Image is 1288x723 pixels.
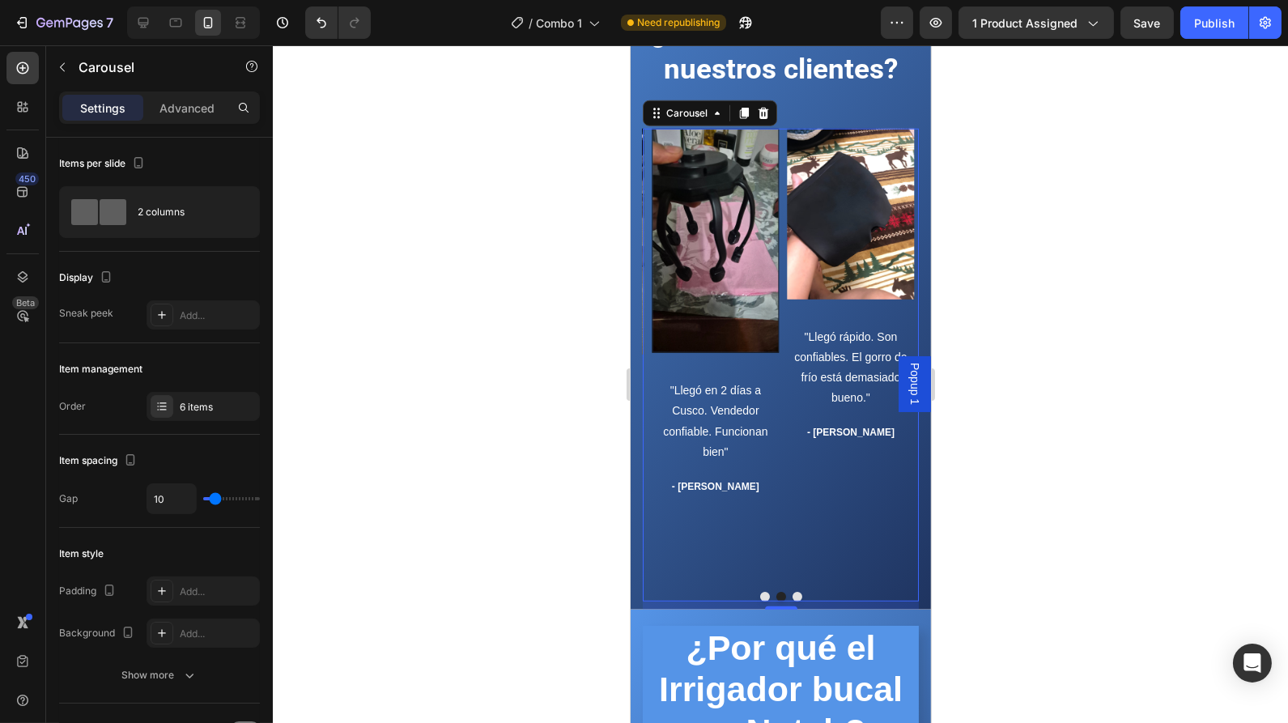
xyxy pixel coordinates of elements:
[59,399,86,414] div: Order
[637,15,720,30] span: Need republishing
[79,57,216,77] p: Carousel
[162,547,172,556] button: Dot
[158,282,282,364] p: "Llegó rápido. Son confiables. El gorro de frío está demasiado bueno."
[59,623,138,644] div: Background
[631,45,931,723] iframe: Design area
[529,15,533,32] span: /
[1194,15,1235,32] div: Publish
[1134,16,1161,30] span: Save
[32,61,80,75] div: Carousel
[972,15,1078,32] span: 1 product assigned
[122,667,198,683] div: Show more
[130,547,139,556] button: Dot
[59,153,148,175] div: Items per slide
[59,547,104,561] div: Item style
[146,547,155,556] button: Dot
[1120,6,1174,39] button: Save
[1180,6,1248,39] button: Publish
[138,194,236,231] div: 2 columns
[80,100,125,117] p: Settings
[156,83,283,254] img: Alt Image
[959,6,1114,39] button: 1 product assigned
[12,296,39,309] div: Beta
[23,335,147,417] p: "Llegó en 2 días a Cusco. Vendedor confiable. Funcionan bien"
[536,15,582,32] span: Combo 1
[59,491,78,506] div: Gap
[147,484,196,513] input: Auto
[180,585,256,599] div: Add...
[59,306,113,321] div: Sneak peek
[180,627,256,641] div: Add...
[59,661,260,690] button: Show more
[59,362,142,376] div: Item management
[6,6,121,39] button: 7
[41,436,129,447] strong: - [PERSON_NAME]
[59,450,140,472] div: Item spacing
[59,581,119,602] div: Padding
[106,13,113,32] p: 7
[22,84,147,307] img: Alt Image
[305,6,371,39] div: Undo/Redo
[12,581,288,709] h2: ¿Por qué el Irrigador bucal en Notch?
[159,100,215,117] p: Advanced
[180,400,256,415] div: 6 items
[15,172,39,185] div: 450
[59,267,116,289] div: Display
[180,308,256,323] div: Add...
[1233,644,1272,683] div: Open Intercom Messenger
[176,381,264,393] strong: - [PERSON_NAME]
